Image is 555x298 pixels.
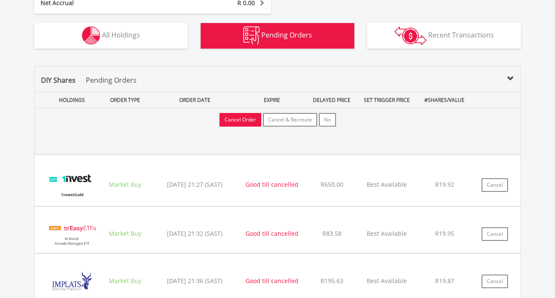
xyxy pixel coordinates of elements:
[201,23,354,49] button: Pending Orders
[82,26,100,45] img: holdings-wht.png
[240,180,304,189] div: Good till cancelled
[151,180,239,189] div: [DATE] 21:27 (SAST)
[360,92,414,108] div: SET TRIGGER PRICE
[435,277,454,285] span: R19.87
[360,277,414,285] p: Best Available
[482,227,508,241] button: Cancel
[45,264,99,298] img: EQU.ZA.IMP.png
[322,229,342,237] span: R83.58
[415,92,474,108] div: #SHARES/VALUE
[151,229,239,238] div: [DATE] 21:32 (SAST)
[482,275,508,288] button: Cancel
[240,229,304,238] div: Good till cancelled
[367,23,521,49] button: Recent Transactions
[219,113,261,127] button: Cancel Order
[151,277,239,285] div: [DATE] 21:36 (SAST)
[101,180,149,189] div: Market Buy
[240,92,304,108] div: EXPIRE
[101,277,149,285] div: Market Buy
[482,178,508,192] button: Cancel
[41,75,76,85] span: DIY Shares
[243,26,260,45] img: pending_instructions-wht.png
[360,180,414,189] p: Best Available
[101,229,149,238] div: Market Buy
[45,217,99,251] img: EQU.ZA.EASYAI.png
[263,113,317,127] button: Cancel & Recreate
[321,277,343,285] span: R195.63
[319,113,336,127] button: No
[102,30,140,40] span: All Holdings
[240,277,304,285] div: Good till cancelled
[151,92,239,108] div: ORDER DATE
[360,229,414,238] p: Best Available
[41,92,99,108] div: HOLDINGS
[86,75,137,85] p: Pending Orders
[428,30,494,40] span: Recent Transactions
[45,166,99,204] img: EQU.ZA.ETFGLD.png
[321,180,343,188] span: R650.00
[34,23,188,49] button: All Holdings
[101,92,149,108] div: ORDER TYPE
[261,30,312,40] span: Pending Orders
[305,92,359,108] div: DELAYED PRICE
[435,229,454,237] span: R19.95
[435,180,454,188] span: R19.92
[394,26,426,45] img: transactions-zar-wht.png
